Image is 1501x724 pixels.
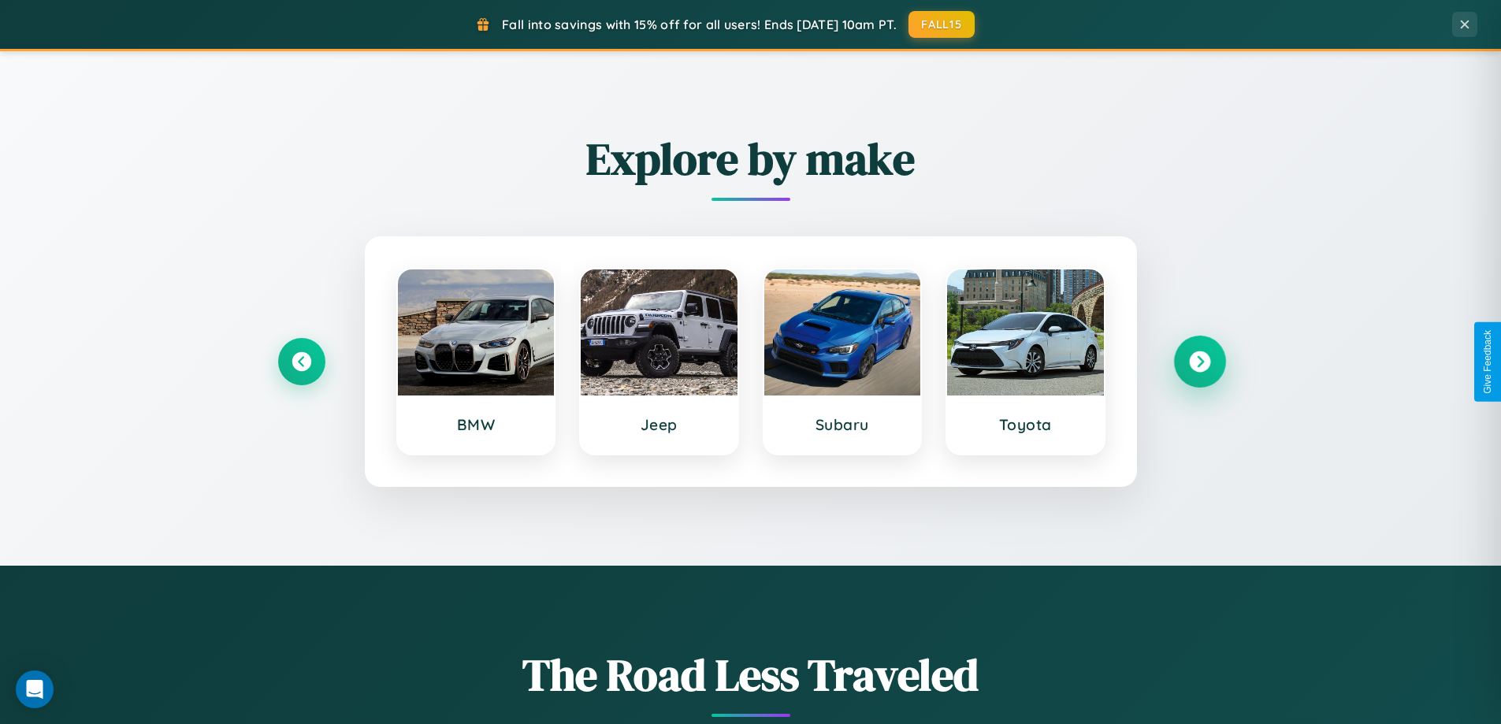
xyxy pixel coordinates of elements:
div: Give Feedback [1482,330,1493,394]
span: Fall into savings with 15% off for all users! Ends [DATE] 10am PT. [502,17,897,32]
button: FALL15 [908,11,975,38]
h1: The Road Less Traveled [278,644,1224,705]
h3: BMW [414,415,539,434]
h3: Jeep [596,415,722,434]
h3: Toyota [963,415,1088,434]
h2: Explore by make [278,128,1224,189]
h3: Subaru [780,415,905,434]
div: Open Intercom Messenger [16,670,54,708]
